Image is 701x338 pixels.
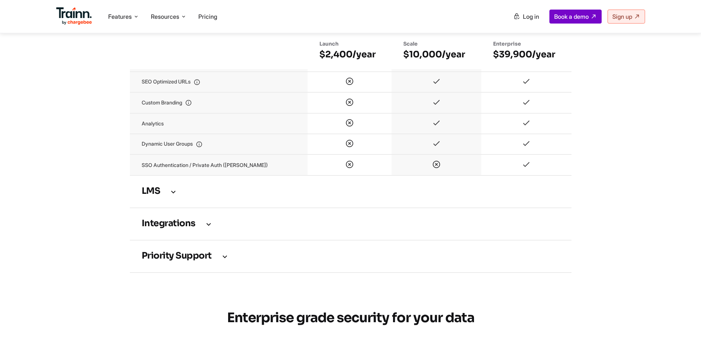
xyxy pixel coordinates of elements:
span: Sign up [612,13,632,20]
h2: Enterprise grade security for your data [218,306,483,330]
span: Resources [151,13,179,21]
span: Launch [319,40,339,47]
h6: $39,900/year [493,49,560,60]
a: Pricing [198,13,217,20]
a: Log in [509,10,544,23]
h6: $10,000/year [403,49,470,60]
td: SSO Authentication / Private Auth ([PERSON_NAME]) [130,154,308,175]
td: SEO optimized URLs [130,72,308,92]
a: Sign up [608,10,645,24]
h3: Integrations [142,220,560,228]
span: Log in [523,13,539,20]
a: Book a demo [549,10,602,24]
h3: LMS [142,188,560,196]
td: Analytics [130,113,308,134]
td: Dynamic user groups [130,134,308,154]
img: Trainn Logo [56,7,92,25]
iframe: Chat Widget [664,303,701,338]
span: Enterprise [493,40,521,47]
h3: Priority support [142,252,560,260]
span: Scale [403,40,418,47]
span: Features [108,13,132,21]
h6: $2,400/year [319,49,380,60]
td: Custom Branding [130,92,308,113]
span: Book a demo [554,13,589,20]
